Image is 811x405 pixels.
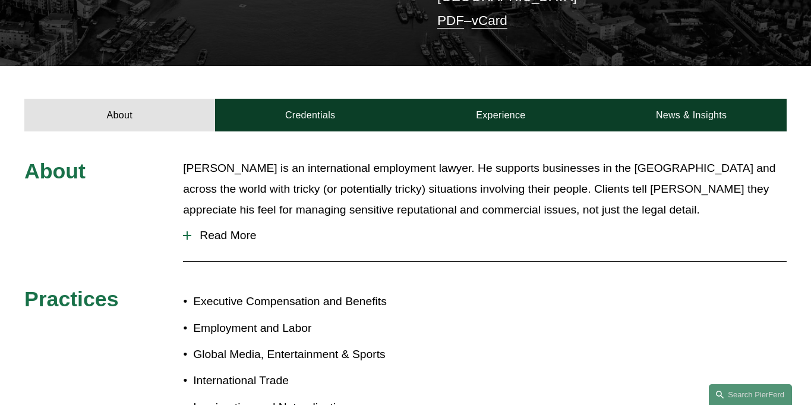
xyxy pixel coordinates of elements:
[183,158,787,220] p: [PERSON_NAME] is an international employment lawyer. He supports businesses in the [GEOGRAPHIC_DA...
[193,344,405,365] p: Global Media, Entertainment & Sports
[193,371,405,391] p: International Trade
[183,220,787,251] button: Read More
[24,99,215,131] a: About
[472,13,507,28] a: vCard
[193,318,405,339] p: Employment and Labor
[596,99,787,131] a: News & Insights
[24,287,119,311] span: Practices
[709,384,792,405] a: Search this site
[406,99,597,131] a: Experience
[193,291,405,312] p: Executive Compensation and Benefits
[24,159,86,183] span: About
[191,229,787,242] span: Read More
[215,99,406,131] a: Credentials
[437,13,464,28] a: PDF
